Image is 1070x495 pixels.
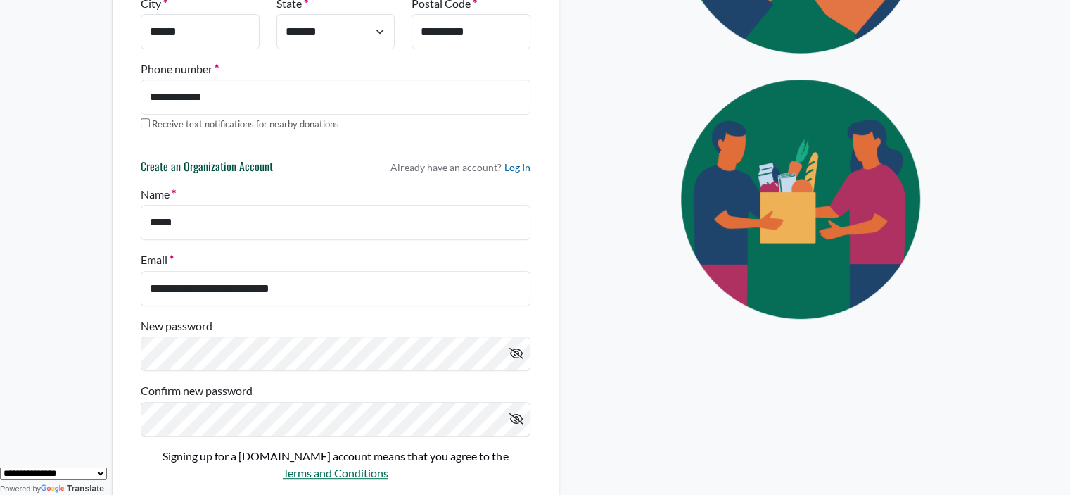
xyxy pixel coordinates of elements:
[141,251,174,268] label: Email
[649,66,958,332] img: Eye Icon
[152,118,339,132] label: Receive text notifications for nearby donations
[390,160,530,175] p: Already have an account?
[141,160,273,180] h6: Create an Organization Account
[141,382,253,399] label: Confirm new password
[41,484,67,494] img: Google Translate
[41,484,104,494] a: Translate
[141,61,219,77] label: Phone number
[141,186,176,203] label: Name
[141,448,530,465] p: Signing up for a [DOMAIN_NAME] account means that you agree to the
[504,160,530,175] a: Log In
[141,318,212,334] label: New password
